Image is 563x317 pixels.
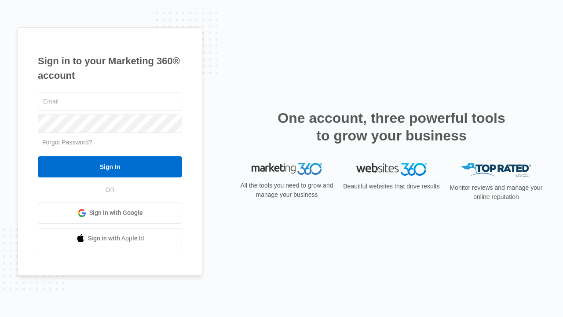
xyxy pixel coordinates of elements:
[275,109,508,144] h2: One account, three powerful tools to grow your business
[89,208,143,217] span: Sign in with Google
[38,156,182,177] input: Sign In
[252,163,322,175] img: Marketing 360
[38,228,182,249] a: Sign in with Apple Id
[238,181,336,199] p: All the tools you need to grow and manage your business
[42,139,92,146] a: Forgot Password?
[99,185,121,195] span: OR
[38,203,182,224] a: Sign in with Google
[356,163,427,176] img: Websites 360
[342,182,441,191] p: Beautiful websites that drive results
[447,183,545,202] p: Monitor reviews and manage your online reputation
[38,54,182,83] h1: Sign in to your Marketing 360® account
[38,92,182,111] input: Email
[461,163,531,177] img: Top Rated Local
[88,234,144,243] span: Sign in with Apple Id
